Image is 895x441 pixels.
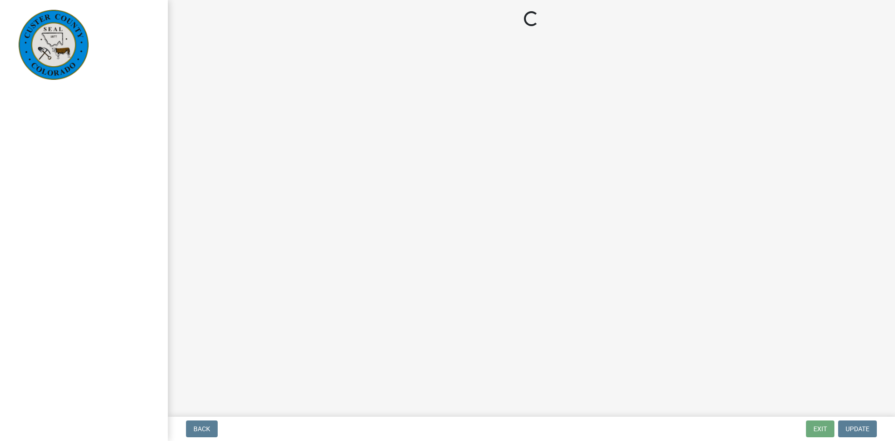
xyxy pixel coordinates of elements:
span: Update [846,425,869,433]
button: Exit [806,420,834,437]
span: Back [193,425,210,433]
button: Update [838,420,877,437]
button: Back [186,420,218,437]
img: Custer County, Colorado [19,10,89,80]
